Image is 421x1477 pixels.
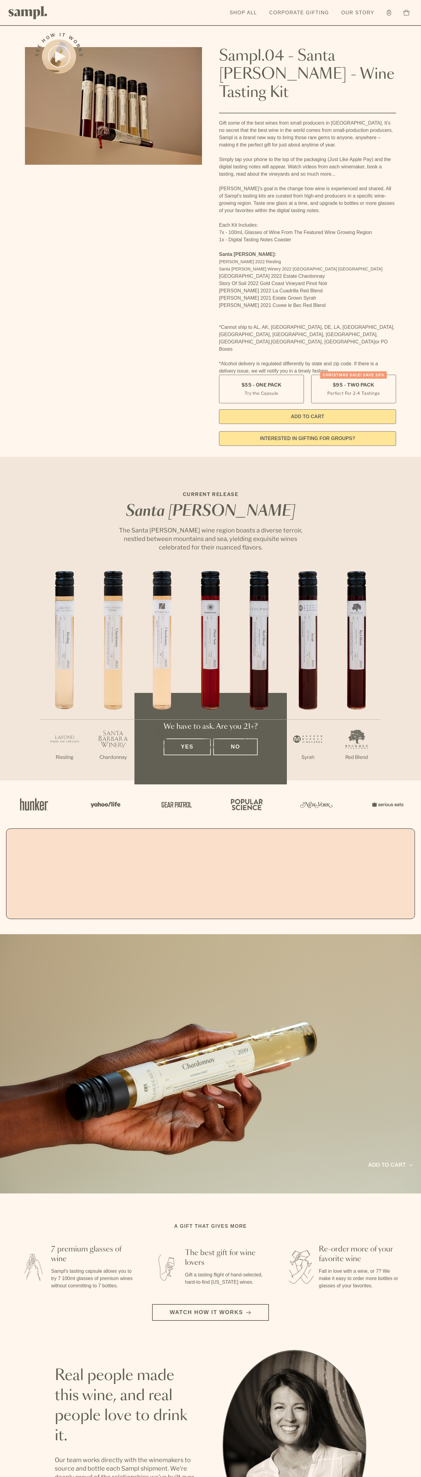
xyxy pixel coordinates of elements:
li: 5 / 7 [235,571,284,780]
a: Add to cart [368,1161,412,1169]
p: Red Blend [332,754,381,761]
p: Chardonnay [89,754,137,761]
span: $55 - One Pack [242,382,282,388]
p: Red Blend [235,754,284,761]
span: $95 - Two Pack [333,382,374,388]
li: 3 / 7 [137,571,186,780]
button: See how it works [42,40,76,74]
small: Perfect For 2-4 Tastings [327,390,380,396]
a: Shop All [227,6,260,19]
li: 7 / 7 [332,571,381,780]
a: Corporate Gifting [266,6,332,19]
p: Chardonnay [137,754,186,761]
a: interested in gifting for groups? [219,431,396,446]
div: Christmas SALE! Save 20% [320,371,387,379]
img: Sampl.04 - Santa Barbara - Wine Tasting Kit [25,47,202,165]
li: 4 / 7 [186,571,235,780]
p: Syrah [284,754,332,761]
li: 2 / 7 [89,571,137,780]
p: Pinot Noir [186,754,235,761]
button: Add to Cart [219,409,396,424]
a: Our Story [338,6,378,19]
img: Sampl logo [9,6,47,19]
li: 6 / 7 [284,571,332,780]
p: Riesling [40,754,89,761]
small: Try the Capsule [245,390,278,396]
li: 1 / 7 [40,571,89,780]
